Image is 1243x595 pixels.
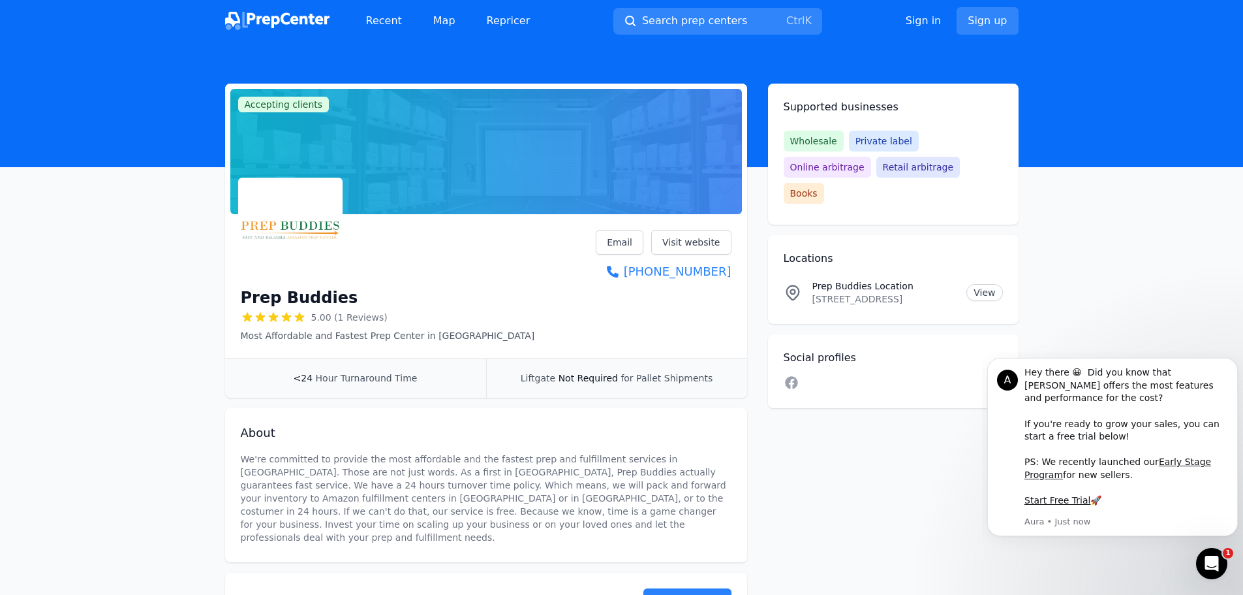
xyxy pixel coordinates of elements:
p: [STREET_ADDRESS] [812,293,957,306]
span: Retail arbitrage [876,157,960,178]
span: Books [784,183,824,204]
p: Most Affordable and Fastest Prep Center in [GEOGRAPHIC_DATA] [241,329,535,342]
a: [PHONE_NUMBER] [596,263,731,281]
h2: Supported businesses [784,99,1003,115]
span: 1 [1223,548,1233,558]
p: Prep Buddies Location [812,280,957,293]
a: View [966,284,1002,301]
a: Recent [356,8,412,34]
a: Visit website [651,230,731,255]
img: PrepCenter [225,12,330,30]
a: Email [596,230,643,255]
span: Wholesale [784,131,844,152]
button: Search prep centersCtrlK [613,8,822,35]
span: Accepting clients [238,97,330,112]
span: Online arbitrage [784,157,871,178]
h2: Locations [784,251,1003,266]
p: We're committed to provide the most affordable and the fastest prep and fulfillment services in [... [241,453,731,544]
kbd: K [805,14,812,27]
kbd: Ctrl [786,14,805,27]
span: for Pallet Shipments [621,373,713,383]
h2: Social profiles [784,350,1003,366]
span: Liftgate [521,373,555,383]
iframe: Intercom notifications message [982,351,1243,560]
span: Hour Turnaround Time [316,373,418,383]
span: Not Required [559,373,618,383]
h2: About [241,424,731,442]
a: Sign up [957,7,1018,35]
a: Sign in [906,13,942,29]
img: Prep Buddies [241,180,340,280]
span: Search prep centers [642,13,747,29]
a: Map [423,8,466,34]
span: Private label [849,131,919,152]
iframe: Intercom live chat [1196,548,1227,579]
h1: Prep Buddies [241,287,358,308]
a: Repricer [476,8,541,34]
span: <24 [294,373,313,383]
span: 5.00 (1 Reviews) [311,311,388,324]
